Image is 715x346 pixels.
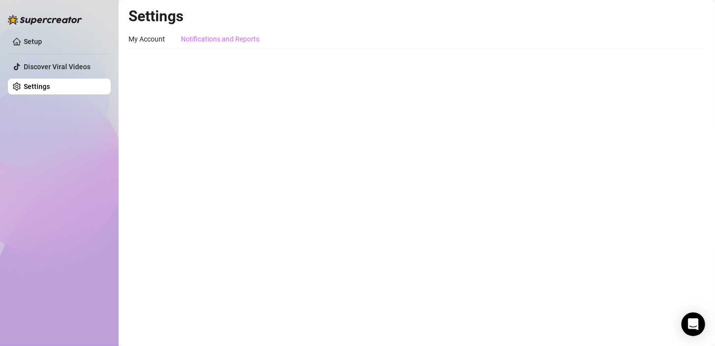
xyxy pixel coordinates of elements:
[681,312,705,336] div: Open Intercom Messenger
[24,83,50,90] a: Settings
[128,34,165,44] div: My Account
[8,15,82,25] img: logo-BBDzfeDw.svg
[24,63,90,71] a: Discover Viral Videos
[181,34,259,44] div: Notifications and Reports
[24,38,42,45] a: Setup
[128,7,705,26] h2: Settings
